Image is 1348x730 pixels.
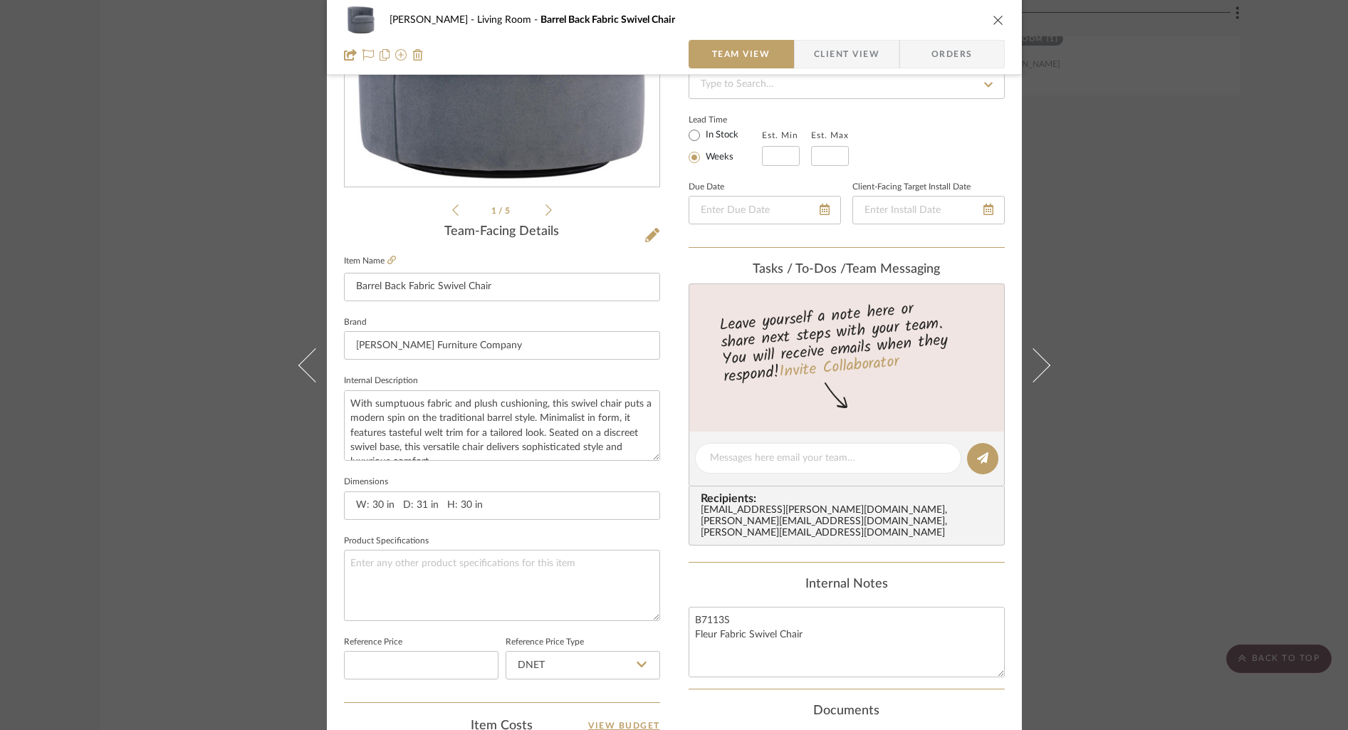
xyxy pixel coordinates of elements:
[852,196,1005,224] input: Enter Install Date
[753,263,846,276] span: Tasks / To-Dos /
[344,491,660,520] input: Enter the dimensions of this item
[689,577,1005,593] div: Internal Notes
[344,6,378,34] img: 9fce16a8-2269-459b-8468-1cdb244f1519_48x40.jpg
[477,15,540,25] span: Living Room
[689,196,841,224] input: Enter Due Date
[344,377,418,385] label: Internal Description
[344,479,388,486] label: Dimensions
[814,40,879,68] span: Client View
[852,184,971,191] label: Client-Facing Target Install Date
[412,49,424,61] img: Remove from project
[344,255,396,267] label: Item Name
[916,40,988,68] span: Orders
[689,184,724,191] label: Due Date
[344,224,660,240] div: Team-Facing Details
[689,126,762,166] mat-radio-group: Select item type
[689,262,1005,278] div: team Messaging
[689,704,1005,719] div: Documents
[344,319,367,326] label: Brand
[811,130,849,140] label: Est. Max
[540,15,675,25] span: Barrel Back Fabric Swivel Chair
[701,505,998,539] div: [EMAIL_ADDRESS][PERSON_NAME][DOMAIN_NAME] , [PERSON_NAME][EMAIL_ADDRESS][DOMAIN_NAME] , [PERSON_N...
[703,151,733,164] label: Weeks
[689,113,762,126] label: Lead Time
[762,130,798,140] label: Est. Min
[491,207,498,215] span: 1
[686,293,1006,389] div: Leave yourself a note here or share next steps with your team. You will receive emails when they ...
[701,492,998,505] span: Recipients:
[703,129,738,142] label: In Stock
[344,331,660,360] input: Enter Brand
[992,14,1005,26] button: close
[778,350,899,385] a: Invite Collaborator
[344,538,429,545] label: Product Specifications
[505,207,512,215] span: 5
[344,273,660,301] input: Enter Item Name
[506,639,584,646] label: Reference Price Type
[498,207,505,215] span: /
[344,639,402,646] label: Reference Price
[689,71,1005,99] input: Type to Search…
[712,40,770,68] span: Team View
[390,15,477,25] span: [PERSON_NAME]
